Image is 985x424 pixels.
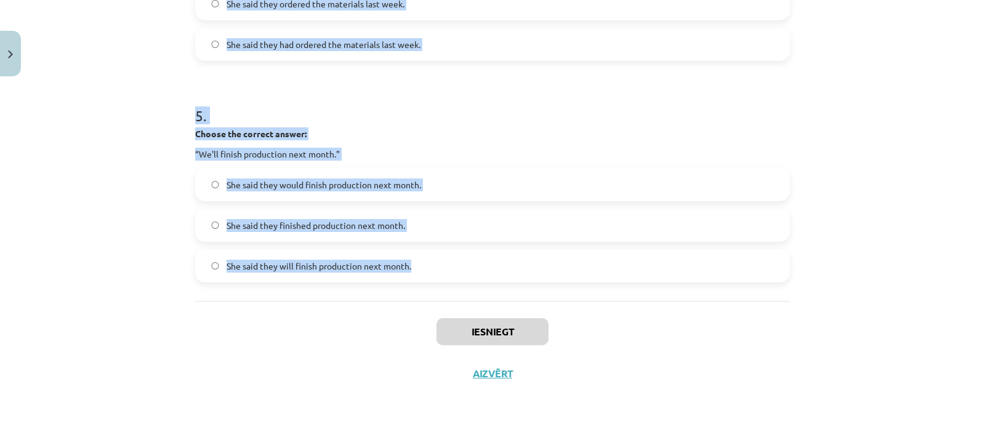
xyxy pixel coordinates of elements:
[8,50,13,58] img: icon-close-lesson-0947bae3869378f0d4975bcd49f059093ad1ed9edebbc8119c70593378902aed.svg
[469,367,516,380] button: Aizvērt
[227,260,411,273] span: She said they will finish production next month.
[211,181,219,189] input: She said they would finish production next month.
[195,128,307,139] strong: Choose the correct answer:
[211,222,219,230] input: She said they finished production next month.
[227,219,405,232] span: She said they finished production next month.
[195,148,790,161] p: “We'll finish production next month."
[211,41,219,49] input: She said they had ordered the materials last week.
[436,318,549,345] button: Iesniegt
[211,262,219,270] input: She said they will finish production next month.
[227,178,421,191] span: She said they would finish production next month.
[195,86,790,124] h1: 5 .
[227,38,420,51] span: She said they had ordered the materials last week.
